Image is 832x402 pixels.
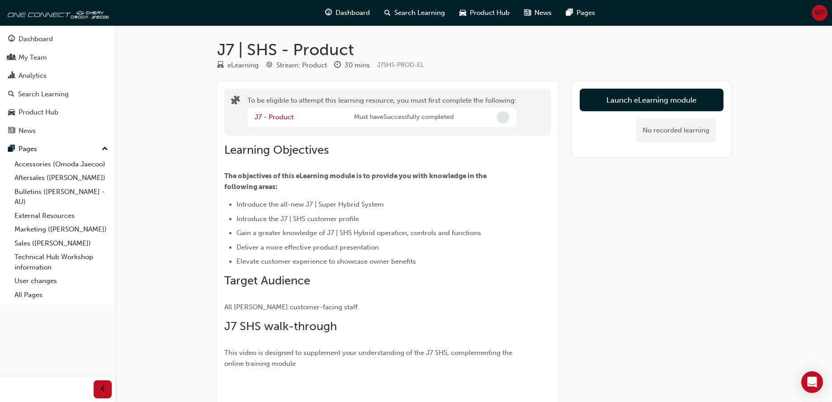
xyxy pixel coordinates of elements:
span: Product Hub [470,8,510,18]
span: up-icon [102,143,108,155]
span: Learning resource code [377,61,424,69]
div: eLearning [227,60,259,71]
a: Analytics [4,67,112,84]
h1: J7 | SHS - Product [217,40,731,60]
img: oneconnect [5,4,109,22]
span: target-icon [266,61,273,70]
span: Incomplete [497,111,509,123]
span: Dashboard [336,8,370,18]
a: Dashboard [4,31,112,47]
span: chart-icon [8,72,15,80]
div: Duration [334,60,370,71]
span: clock-icon [334,61,341,70]
span: Learning Objectives [224,143,329,157]
button: DashboardMy TeamAnalyticsSearch LearningProduct HubNews [4,29,112,141]
div: Product Hub [19,107,58,118]
button: Pages [4,141,112,157]
span: Target Audience [224,274,310,288]
a: pages-iconPages [559,4,602,22]
div: Type [217,60,259,71]
span: Must have Successfully completed [354,112,454,123]
div: Pages [19,144,37,154]
a: J7 - Product [255,113,293,121]
a: Technical Hub Workshop information [11,250,112,274]
span: search-icon [8,90,14,99]
a: Bulletins ([PERSON_NAME] - AU) [11,185,112,209]
a: Accessories (Omoda Jaecoo) [11,157,112,171]
a: guage-iconDashboard [318,4,377,22]
span: Introduce the all-new J7 | Super Hybrid System [236,200,384,208]
span: News [534,8,552,18]
span: car-icon [8,109,15,117]
a: News [4,123,112,139]
span: search-icon [384,7,391,19]
a: My Team [4,49,112,66]
div: Stream [266,60,327,71]
div: To be eligible to attempt this learning resource, you must first complete the following: [247,95,516,129]
span: Search Learning [394,8,445,18]
span: Elevate customer experience to showcase owner benefits [236,257,416,265]
div: No recorded learning [636,118,716,142]
span: Introduce the J7 | SHS customer profile [236,215,359,223]
span: Deliver a more effective product presentation [236,243,379,251]
span: This video is designed to supplement your understanding of the J7 SHS, complementing the online t... [224,349,514,368]
a: Search Learning [4,86,112,103]
span: people-icon [8,54,15,62]
span: pages-icon [8,145,15,153]
span: guage-icon [325,7,332,19]
span: All [PERSON_NAME] customer-facing staff. [224,303,359,311]
span: The objectives of this eLearning module is to provide you with knowledge in the following areas: [224,172,488,191]
span: guage-icon [8,35,15,43]
div: News [19,126,36,136]
span: learningResourceType_ELEARNING-icon [217,61,224,70]
span: puzzle-icon [231,96,240,107]
span: news-icon [8,127,15,135]
a: news-iconNews [517,4,559,22]
a: Product Hub [4,104,112,121]
span: car-icon [459,7,466,19]
button: WP [812,5,827,21]
div: Analytics [19,71,47,81]
button: Launch eLearning module [580,89,723,111]
span: Pages [577,8,595,18]
span: Gain a greater knowledge of J7 | SHS Hybrid operation, controls and functions [236,229,481,237]
span: J7 SHS walk-through [224,319,337,333]
a: Aftersales ([PERSON_NAME]) [11,171,112,185]
span: pages-icon [566,7,573,19]
a: Marketing ([PERSON_NAME]) [11,222,112,236]
div: 30 mins [345,60,370,71]
div: Dashboard [19,34,53,44]
div: Open Intercom Messenger [801,371,823,393]
a: Sales ([PERSON_NAME]) [11,236,112,251]
a: All Pages [11,288,112,302]
span: news-icon [524,7,531,19]
div: My Team [19,52,47,63]
a: car-iconProduct Hub [452,4,517,22]
a: search-iconSearch Learning [377,4,452,22]
a: User changes [11,274,112,288]
div: Search Learning [18,89,69,99]
span: prev-icon [99,384,106,395]
div: Stream: Product [276,60,327,71]
a: External Resources [11,209,112,223]
span: WP [814,8,825,18]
